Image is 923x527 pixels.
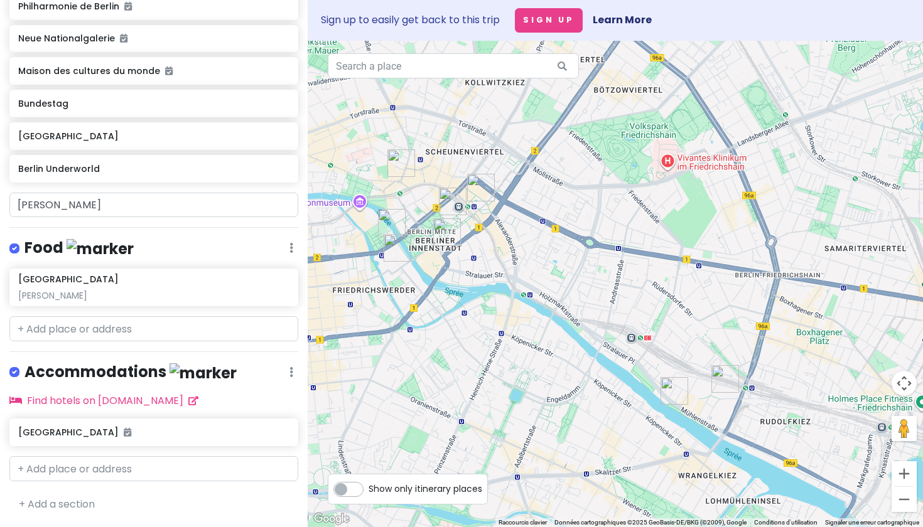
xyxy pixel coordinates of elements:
div: tour de télévision [439,188,467,215]
button: Commandes de la caméra de la carte [892,371,917,396]
h6: Maison des cultures du monde [18,65,289,77]
input: + Add place or address [9,456,298,481]
input: Search a place [328,53,579,78]
h6: [GEOGRAPHIC_DATA] [18,427,289,438]
input: + Add place or address [9,193,298,218]
div: Hackesche Höfe ? centre commercial pour l'archi [387,149,415,177]
button: Zoom avant [892,461,917,486]
input: + Add place or address [9,316,298,341]
div: [PERSON_NAME] [18,290,289,301]
div: cathédrale de Berlin [378,209,406,237]
button: Sign Up [515,8,583,33]
div: EAST SIDE MALL [711,365,739,393]
h6: Neue Nationalgalerie [18,33,289,44]
span: Données cartographiques ©2025 GeoBasis-DE/BKG (©2009), Google [554,519,747,526]
div: Rotes Rathaus, Hôtel de Ville [433,218,461,246]
a: Ouvrir cette zone dans Google Maps (dans une nouvelle fenêtre) [311,511,352,527]
h6: Bundestag [18,98,289,109]
a: Signaler une erreur cartographique [825,519,919,526]
div: Île aux Musées [384,234,411,262]
img: marker [67,239,134,258]
h4: Accommodations [24,362,237,383]
div: East Side Gallery [661,377,688,405]
span: Show only itinerary places [369,482,482,496]
h6: [GEOGRAPHIC_DATA] [18,130,289,142]
h6: Berlin Underworld [18,163,289,174]
a: Conditions d'utilisation [754,519,818,526]
a: Learn More [593,13,652,27]
button: Zoom arrière [892,487,917,512]
img: marker [170,363,237,383]
i: Added to itinerary [124,428,131,437]
i: Added to itinerary [165,67,173,75]
div: Alexanderplatz [467,174,495,201]
h4: Food [24,238,134,258]
i: Added to itinerary [120,34,127,43]
div: mémorial du mur [298,16,326,44]
h6: Philharmonie de Berlin [18,1,289,12]
i: Added to itinerary [124,2,132,11]
a: + Add a section [19,497,95,511]
button: Faites glisser Pegman sur la carte pour ouvrir Street View [892,416,917,441]
button: Raccourcis clavier [499,518,547,527]
a: Find hotels on [DOMAIN_NAME] [9,393,198,408]
img: Google [311,511,352,527]
h6: [GEOGRAPHIC_DATA] [18,274,119,285]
